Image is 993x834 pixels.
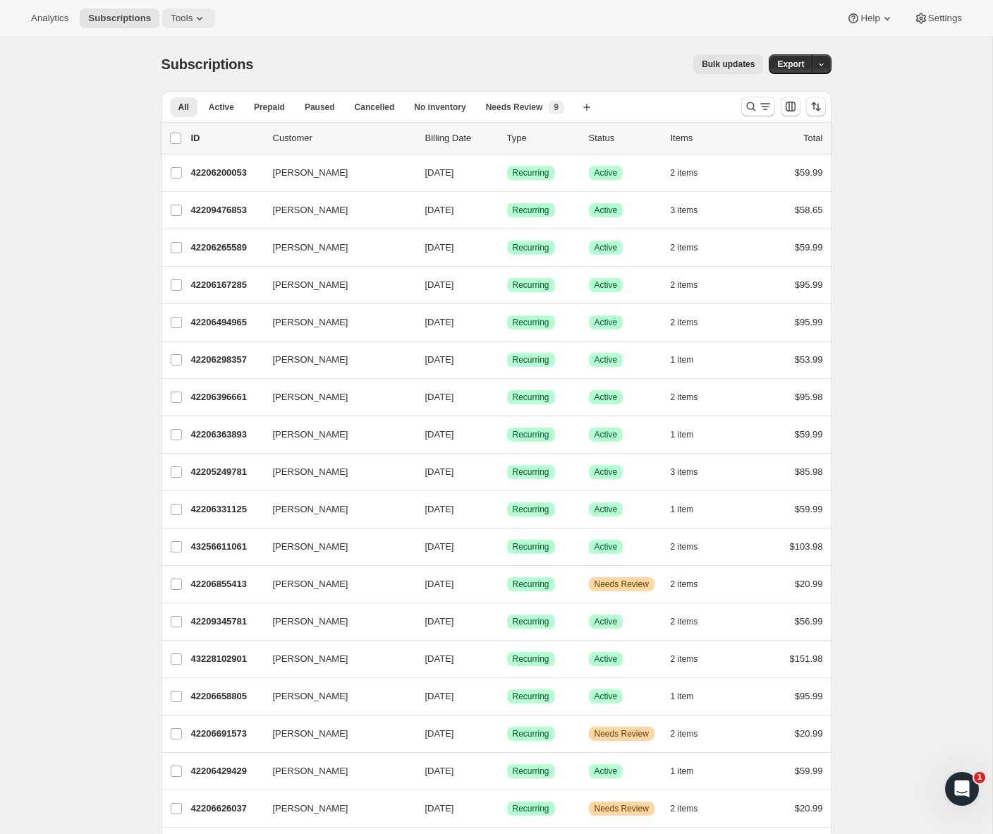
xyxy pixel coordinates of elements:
[671,275,714,295] button: 2 items
[595,354,618,365] span: Active
[671,761,709,781] button: 1 item
[425,691,454,701] span: [DATE]
[671,504,694,515] span: 1 item
[769,54,812,74] button: Export
[355,102,395,113] span: Cancelled
[589,131,659,145] p: Status
[595,504,618,515] span: Active
[425,466,454,477] span: [DATE]
[671,429,694,440] span: 1 item
[795,466,823,477] span: $85.98
[671,238,714,258] button: 2 items
[595,466,618,478] span: Active
[162,8,215,28] button: Tools
[273,315,348,330] span: [PERSON_NAME]
[425,803,454,814] span: [DATE]
[795,167,823,178] span: $59.99
[575,97,598,117] button: Create new view
[191,278,262,292] p: 42206167285
[595,205,618,216] span: Active
[671,163,714,183] button: 2 items
[513,279,549,291] span: Recurring
[671,541,698,552] span: 2 items
[191,612,823,631] div: 42209345781[PERSON_NAME][DATE]SuccessRecurringSuccessActive2 items$56.99
[513,205,549,216] span: Recurring
[795,728,823,739] span: $20.99
[790,541,823,552] span: $103.98
[513,616,549,627] span: Recurring
[595,429,618,440] span: Active
[513,691,549,702] span: Recurring
[264,386,406,409] button: [PERSON_NAME]
[671,425,709,445] button: 1 item
[264,685,406,708] button: [PERSON_NAME]
[31,13,68,24] span: Analytics
[191,465,262,479] p: 42205249781
[191,200,823,220] div: 42209476853[PERSON_NAME][DATE]SuccessRecurringSuccessActive3 items$58.65
[273,390,348,404] span: [PERSON_NAME]
[264,461,406,483] button: [PERSON_NAME]
[513,579,549,590] span: Recurring
[671,653,698,665] span: 2 items
[795,579,823,589] span: $20.99
[671,462,714,482] button: 3 items
[513,466,549,478] span: Recurring
[513,429,549,440] span: Recurring
[191,537,823,557] div: 43256611061[PERSON_NAME][DATE]SuccessRecurringSuccessActive2 items$103.98
[671,724,714,744] button: 2 items
[906,8,970,28] button: Settings
[806,97,826,116] button: Sort the results
[595,317,618,328] span: Active
[425,131,496,145] p: Billing Date
[671,131,741,145] div: Items
[273,652,348,666] span: [PERSON_NAME]
[513,354,549,365] span: Recurring
[928,13,962,24] span: Settings
[191,502,262,516] p: 42206331125
[595,167,618,179] span: Active
[595,392,618,403] span: Active
[273,615,348,629] span: [PERSON_NAME]
[860,13,879,24] span: Help
[671,279,698,291] span: 2 items
[414,102,465,113] span: No inventory
[702,59,755,70] span: Bulk updates
[671,242,698,253] span: 2 items
[513,728,549,739] span: Recurring
[191,540,262,554] p: 43256611061
[264,311,406,334] button: [PERSON_NAME]
[425,616,454,627] span: [DATE]
[795,242,823,253] span: $59.99
[671,574,714,594] button: 2 items
[513,541,549,552] span: Recurring
[554,102,559,113] span: 9
[273,241,348,255] span: [PERSON_NAME]
[191,500,823,519] div: 42206331125[PERSON_NAME][DATE]SuccessRecurringSuccessActive1 item$59.99
[273,689,348,703] span: [PERSON_NAME]
[191,425,823,445] div: 42206363893[PERSON_NAME][DATE]SuccessRecurringSuccessActive1 item$59.99
[191,315,262,330] p: 42206494965
[595,242,618,253] span: Active
[191,799,823,818] div: 42206626037[PERSON_NAME][DATE]SuccessRecurringWarningNeeds Review2 items$20.99
[595,279,618,291] span: Active
[191,241,262,255] p: 42206265589
[595,766,618,777] span: Active
[425,392,454,402] span: [DATE]
[974,772,985,783] span: 1
[191,353,262,367] p: 42206298357
[693,54,763,74] button: Bulk updates
[191,131,823,145] div: IDCustomerBilling DateTypeStatusItemsTotal
[209,102,234,113] span: Active
[191,615,262,629] p: 42209345781
[595,579,649,590] span: Needs Review
[273,502,348,516] span: [PERSON_NAME]
[671,200,714,220] button: 3 items
[513,242,549,253] span: Recurring
[273,353,348,367] span: [PERSON_NAME]
[264,610,406,633] button: [PERSON_NAME]
[191,390,262,404] p: 42206396661
[264,236,406,259] button: [PERSON_NAME]
[425,504,454,514] span: [DATE]
[191,577,262,591] p: 42206855413
[191,689,262,703] p: 42206658805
